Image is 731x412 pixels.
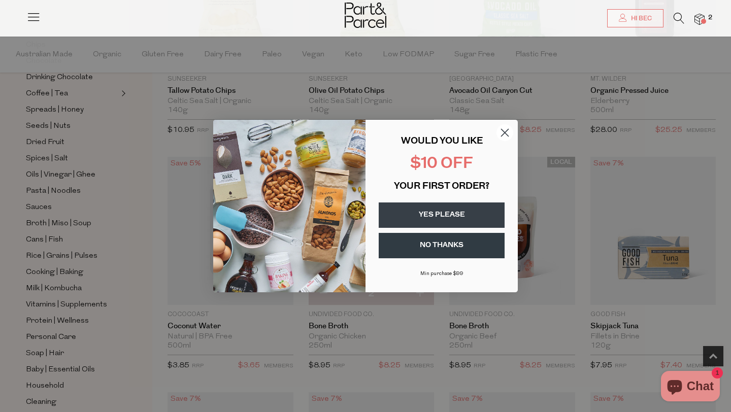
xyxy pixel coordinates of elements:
inbox-online-store-chat: Shopify online store chat [658,371,723,404]
a: 2 [694,14,705,24]
span: YOUR FIRST ORDER? [394,182,489,191]
button: YES PLEASE [379,202,505,228]
img: Part&Parcel [345,3,386,28]
button: NO THANKS [379,233,505,258]
span: WOULD YOU LIKE [401,137,483,146]
a: Hi Bec [607,9,663,27]
span: Hi Bec [628,14,652,23]
span: 2 [706,13,715,22]
img: 43fba0fb-7538-40bc-babb-ffb1a4d097bc.jpeg [213,120,365,292]
button: Close dialog [496,124,514,142]
span: $10 OFF [410,156,473,172]
span: Min purchase $99 [420,271,463,277]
